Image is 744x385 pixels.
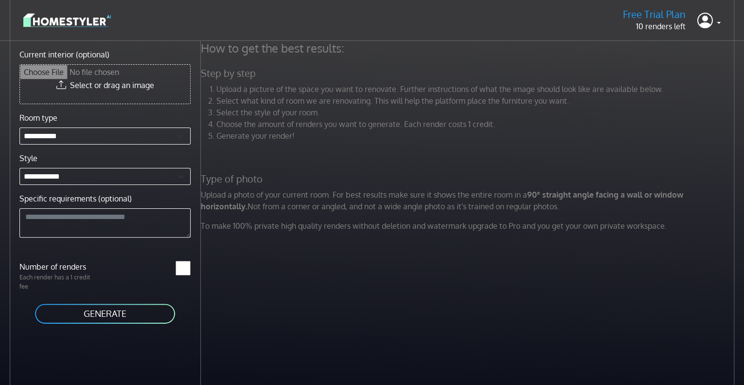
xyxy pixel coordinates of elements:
[19,152,37,164] label: Style
[195,41,743,55] h4: How to get the best results:
[14,273,105,291] p: Each render has a 1 credit fee
[623,20,686,32] p: 10 renders left
[195,189,743,212] p: Upload a photo of your current room. For best results make sure it shows the entire room in a Not...
[195,173,743,185] h5: Type of photo
[23,12,111,29] img: logo-3de290ba35641baa71223ecac5eacb59cb85b4c7fdf211dc9aaecaaee71ea2f8.svg
[19,112,57,124] label: Room type
[19,49,109,60] label: Current interior (optional)
[216,130,737,142] li: Generate your render!
[216,83,737,95] li: Upload a picture of the space you want to renovate. Further instructions of what the image should...
[216,118,737,130] li: Choose the amount of renders you want to generate. Each render costs 1 credit.
[216,95,737,107] li: Select what kind of room we are renovating. This will help the platform place the furniture you w...
[19,193,132,204] label: Specific requirements (optional)
[34,303,176,325] button: GENERATE
[195,67,743,79] h5: Step by step
[216,107,737,118] li: Select the style of your room.
[623,8,686,20] h5: Free Trial Plan
[14,261,105,273] label: Number of renders
[195,220,743,232] p: To make 100% private high quality renders without deletion and watermark upgrade to Pro and you g...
